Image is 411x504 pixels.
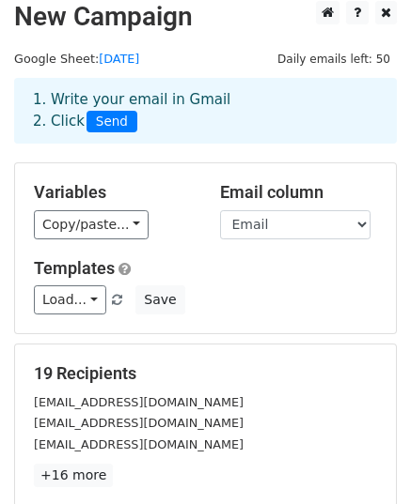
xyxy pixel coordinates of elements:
span: Send [87,111,137,133]
a: [DATE] [99,52,139,66]
a: Load... [34,285,106,314]
h5: Variables [34,182,192,203]
h5: 19 Recipients [34,363,377,384]
a: +16 more [34,464,113,487]
a: Daily emails left: 50 [271,52,397,66]
small: [EMAIL_ADDRESS][DOMAIN_NAME] [34,416,244,430]
span: Daily emails left: 50 [271,49,397,69]
div: 1. Write your email in Gmail 2. Click [19,89,392,132]
small: Google Sheet: [14,52,139,66]
button: Save [135,285,184,314]
h2: New Campaign [14,1,397,33]
small: [EMAIL_ADDRESS][DOMAIN_NAME] [34,437,244,451]
a: Copy/paste... [34,210,149,239]
h5: Email column [220,182,378,203]
iframe: Chat Widget [317,414,411,504]
a: Templates [34,258,115,278]
small: [EMAIL_ADDRESS][DOMAIN_NAME] [34,395,244,409]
